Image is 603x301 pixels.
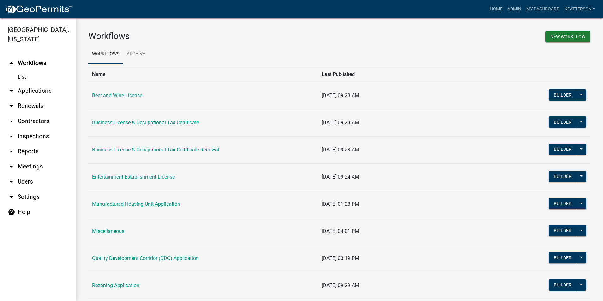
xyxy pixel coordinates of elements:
span: [DATE] 09:23 AM [322,92,359,98]
i: arrow_drop_up [8,59,15,67]
a: Entertainment Establishment License [92,174,175,180]
i: arrow_drop_down [8,133,15,140]
button: Builder [549,279,577,291]
a: Business License & Occupational Tax Certificate [92,120,199,126]
a: Beer and Wine License [92,92,142,98]
i: arrow_drop_down [8,102,15,110]
a: KPATTERSON [562,3,598,15]
i: arrow_drop_down [8,193,15,201]
button: Builder [549,252,577,263]
a: Quality Development Corridor (QDC) Application [92,255,199,261]
h3: Workflows [88,31,335,42]
span: [DATE] 09:24 AM [322,174,359,180]
span: [DATE] 09:23 AM [322,147,359,153]
a: Rezoning Application [92,282,139,288]
a: Home [487,3,505,15]
i: arrow_drop_down [8,87,15,95]
button: Builder [549,144,577,155]
i: arrow_drop_down [8,117,15,125]
i: arrow_drop_down [8,178,15,186]
a: Admin [505,3,524,15]
th: Last Published [318,67,512,82]
button: Builder [549,225,577,236]
span: [DATE] 09:29 AM [322,282,359,288]
a: Archive [123,44,149,64]
button: Builder [549,116,577,128]
i: arrow_drop_down [8,163,15,170]
button: Builder [549,198,577,209]
a: Workflows [88,44,123,64]
a: Manufactured Housing Unit Application [92,201,180,207]
th: Name [88,67,318,82]
span: [DATE] 04:01 PM [322,228,359,234]
i: help [8,208,15,216]
button: New Workflow [545,31,590,42]
button: Builder [549,89,577,101]
i: arrow_drop_down [8,148,15,155]
a: My Dashboard [524,3,562,15]
span: [DATE] 01:28 PM [322,201,359,207]
button: Builder [549,171,577,182]
span: [DATE] 09:23 AM [322,120,359,126]
a: Business License & Occupational Tax Certificate Renewal [92,147,219,153]
a: Miscellaneous [92,228,124,234]
span: [DATE] 03:19 PM [322,255,359,261]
